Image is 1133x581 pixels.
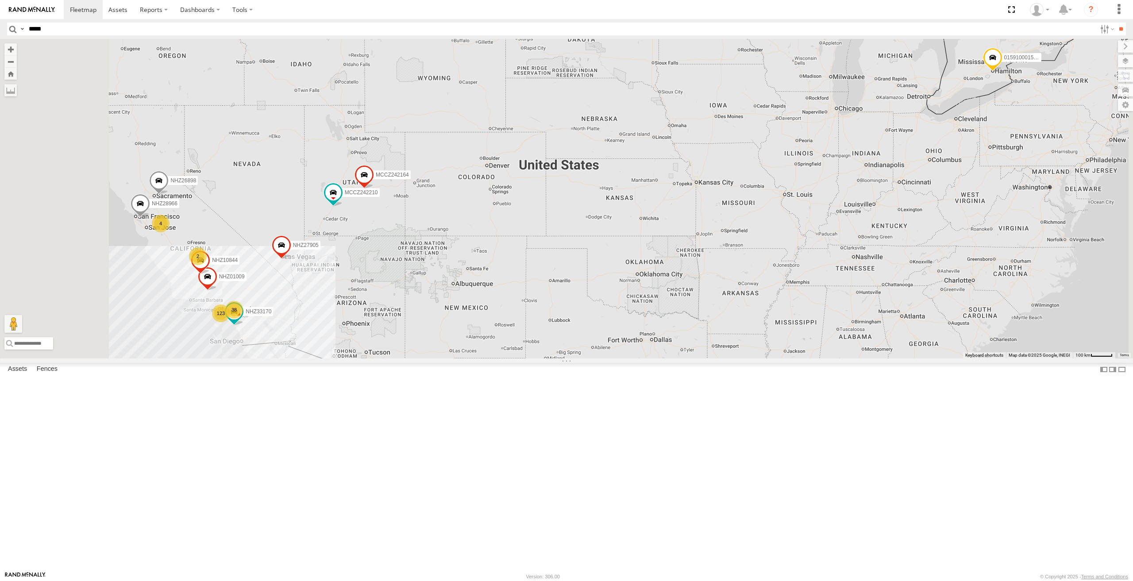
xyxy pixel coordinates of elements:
div: 2 [189,247,207,265]
button: Zoom in [4,43,17,55]
span: NHZ26898 [170,178,196,184]
span: MCCZ242210 [345,189,378,196]
span: NHZ33170 [246,308,271,315]
div: 4 [152,215,170,232]
a: Terms [1120,353,1129,357]
label: Search Query [19,23,26,35]
span: 100 km [1075,353,1091,358]
div: 38 [225,301,243,319]
label: Assets [4,363,31,376]
label: Fences [32,363,62,376]
i: ? [1084,3,1098,17]
span: NHZ28966 [152,200,177,207]
button: Zoom Home [4,68,17,80]
div: Zulema McIntosch [1027,3,1052,16]
button: Keyboard shortcuts [965,352,1003,358]
label: Measure [4,84,17,96]
a: Visit our Website [5,572,46,581]
span: NHZ27905 [293,242,319,248]
button: Map Scale: 100 km per 46 pixels [1073,352,1115,358]
label: Search Filter Options [1097,23,1116,35]
label: Map Settings [1118,99,1133,111]
span: NHZ10844 [212,257,238,263]
div: 123 [212,304,230,322]
div: Version: 306.00 [526,574,560,579]
button: Zoom out [4,55,17,68]
span: 015910001545733 [1004,54,1048,61]
label: Dock Summary Table to the Left [1099,363,1108,376]
span: MCCZ242164 [376,172,409,178]
span: NHZ01009 [219,273,245,280]
div: © Copyright 2025 - [1040,574,1128,579]
button: Drag Pegman onto the map to open Street View [4,315,22,333]
img: rand-logo.svg [9,7,55,13]
a: Terms and Conditions [1081,574,1128,579]
label: Dock Summary Table to the Right [1108,363,1117,376]
span: Map data ©2025 Google, INEGI [1009,353,1070,358]
label: Hide Summary Table [1118,363,1126,376]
